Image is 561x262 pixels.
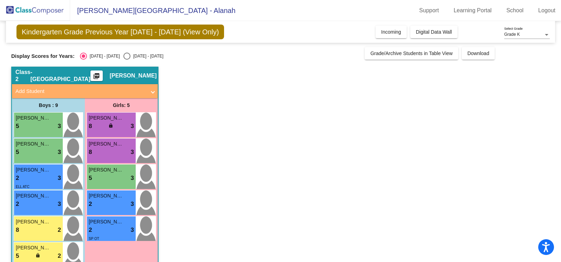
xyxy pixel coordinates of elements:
[12,84,158,98] mat-expansion-panel-header: Add Student
[16,251,19,261] span: 5
[365,47,458,60] button: Grade/Archive Students in Table View
[12,98,85,112] div: Boys : 9
[410,26,458,38] button: Digital Data Wall
[58,200,61,209] span: 3
[381,29,401,35] span: Incoming
[16,226,19,235] span: 8
[89,166,124,174] span: [PERSON_NAME]
[89,174,92,183] span: 5
[80,53,163,60] mat-radio-group: Select an option
[35,253,40,258] span: lock
[58,148,61,157] span: 3
[131,226,134,235] span: 3
[110,72,157,79] span: [PERSON_NAME]
[370,51,453,56] span: Grade/Archive Students in Table View
[131,174,134,183] span: 3
[89,192,124,200] span: [PERSON_NAME]
[15,69,31,83] span: Class 2
[376,26,407,38] button: Incoming
[89,218,124,226] span: [PERSON_NAME] [PERSON_NAME]
[16,25,224,39] span: Kindergarten Grade Previous Year [DATE] - [DATE] (View Only)
[11,53,75,59] span: Display Scores for Years:
[414,5,445,16] a: Support
[89,122,92,131] span: 8
[89,226,92,235] span: 2
[16,174,19,183] span: 2
[16,185,29,189] span: ELL ATC
[504,32,520,37] span: Grade K
[58,226,61,235] span: 2
[58,174,61,183] span: 3
[89,200,92,209] span: 2
[89,114,124,122] span: [PERSON_NAME]
[16,200,19,209] span: 2
[16,218,51,226] span: [PERSON_NAME]
[16,192,51,200] span: [PERSON_NAME]
[448,5,498,16] a: Learning Portal
[16,244,51,251] span: [PERSON_NAME]
[90,70,103,81] button: Print Students Details
[108,123,113,128] span: lock
[130,53,163,59] div: [DATE] - [DATE]
[89,140,124,148] span: [PERSON_NAME]
[15,87,146,95] mat-panel-title: Add Student
[89,237,99,241] span: SP OT
[58,251,61,261] span: 2
[85,98,158,112] div: Girls: 5
[462,47,495,60] button: Download
[58,122,61,131] span: 3
[87,53,120,59] div: [DATE] - [DATE]
[16,122,19,131] span: 5
[31,69,90,83] span: - [GEOGRAPHIC_DATA]
[16,166,51,174] span: [PERSON_NAME]
[467,51,489,56] span: Download
[131,122,134,131] span: 3
[16,140,51,148] span: [PERSON_NAME]
[533,5,561,16] a: Logout
[89,148,92,157] span: 8
[416,29,452,35] span: Digital Data Wall
[92,73,101,82] mat-icon: picture_as_pdf
[131,200,134,209] span: 3
[131,148,134,157] span: 3
[16,148,19,157] span: 5
[501,5,529,16] a: School
[16,114,51,122] span: [PERSON_NAME]
[70,5,236,16] span: [PERSON_NAME][GEOGRAPHIC_DATA] - Alanah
